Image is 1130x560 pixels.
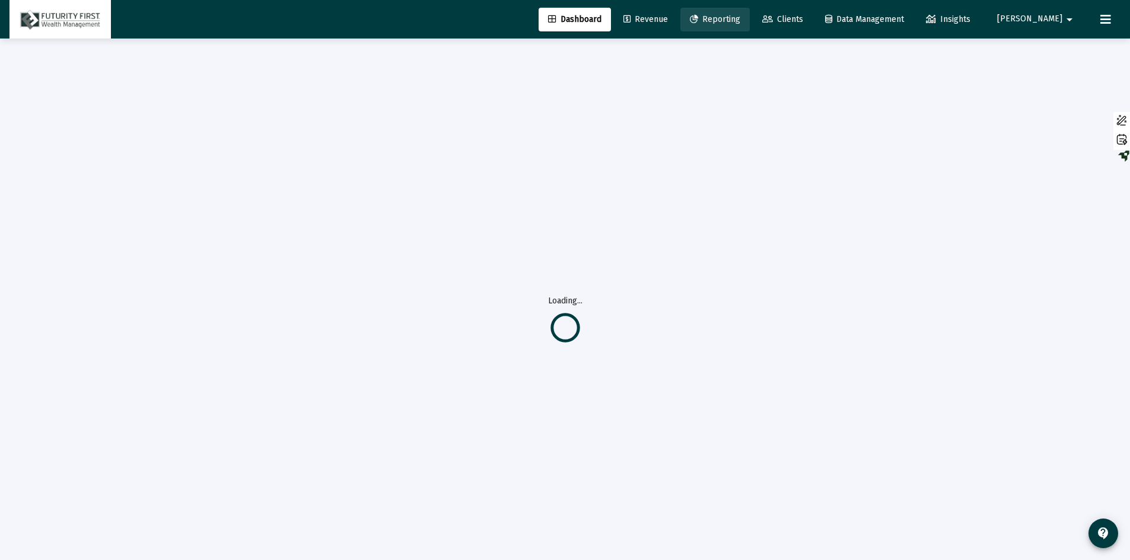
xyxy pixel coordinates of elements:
a: Dashboard [539,8,611,31]
span: Dashboard [548,14,601,24]
mat-icon: contact_support [1096,526,1110,540]
mat-icon: arrow_drop_down [1062,8,1077,31]
span: Reporting [690,14,740,24]
button: [PERSON_NAME] [983,7,1091,31]
span: Data Management [825,14,904,24]
a: Clients [753,8,813,31]
span: Insights [926,14,970,24]
img: Dashboard [18,8,102,31]
a: Reporting [680,8,750,31]
a: Revenue [614,8,677,31]
a: Insights [916,8,980,31]
span: Revenue [623,14,668,24]
span: Clients [762,14,803,24]
span: [PERSON_NAME] [997,14,1062,24]
a: Data Management [816,8,913,31]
